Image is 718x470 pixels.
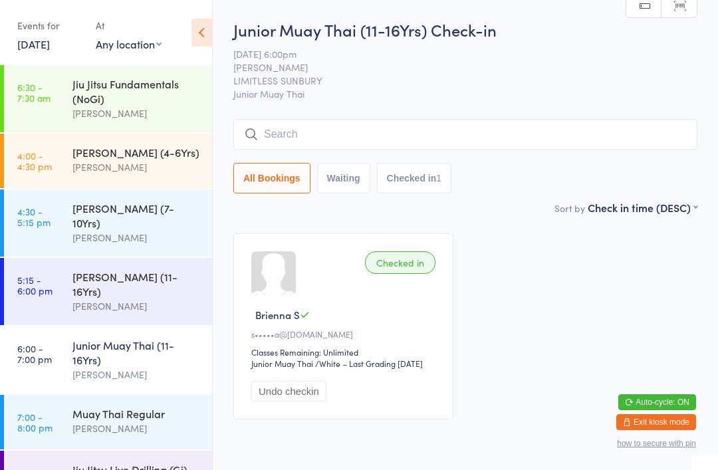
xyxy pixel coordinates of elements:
[554,201,585,215] label: Sort by
[251,358,313,369] div: Junior Muay Thai
[72,367,201,382] div: [PERSON_NAME]
[4,395,212,449] a: 7:00 -8:00 pmMuay Thai Regular[PERSON_NAME]
[618,394,696,410] button: Auto-cycle: ON
[233,60,677,74] span: [PERSON_NAME]
[4,65,212,132] a: 6:30 -7:30 amJiu Jitsu Fundamentals (NoGi)[PERSON_NAME]
[436,173,441,183] div: 1
[17,275,53,296] time: 5:15 - 6:00 pm
[617,439,696,448] button: how to secure with pin
[72,201,201,230] div: [PERSON_NAME] (7-10Yrs)
[72,269,201,298] div: [PERSON_NAME] (11-16Yrs)
[616,414,696,430] button: Exit kiosk mode
[233,119,697,150] input: Search
[4,258,212,325] a: 5:15 -6:00 pm[PERSON_NAME] (11-16Yrs)[PERSON_NAME]
[17,343,52,364] time: 6:00 - 7:00 pm
[251,346,439,358] div: Classes Remaining: Unlimited
[72,145,201,160] div: [PERSON_NAME] (4-6Yrs)
[72,106,201,121] div: [PERSON_NAME]
[233,87,697,100] span: Junior Muay Thai
[4,326,212,394] a: 6:00 -7:00 pmJunior Muay Thai (11-16Yrs)[PERSON_NAME]
[17,206,51,227] time: 4:30 - 5:15 pm
[72,160,201,175] div: [PERSON_NAME]
[72,406,201,421] div: Muay Thai Regular
[365,251,435,274] div: Checked in
[233,74,677,87] span: LIMITLESS SUNBURY
[17,82,51,103] time: 6:30 - 7:30 am
[4,134,212,188] a: 4:00 -4:30 pm[PERSON_NAME] (4-6Yrs)[PERSON_NAME]
[72,338,201,367] div: Junior Muay Thai (11-16Yrs)
[17,37,50,51] a: [DATE]
[255,308,300,322] span: Brienna S
[96,15,162,37] div: At
[251,381,326,402] button: Undo checkin
[4,189,212,257] a: 4:30 -5:15 pm[PERSON_NAME] (7-10Yrs)[PERSON_NAME]
[96,37,162,51] div: Any location
[17,15,82,37] div: Events for
[72,76,201,106] div: Jiu Jitsu Fundamentals (NoGi)
[251,328,439,340] div: s•••••a@[DOMAIN_NAME]
[588,200,697,215] div: Check in time (DESC)
[72,421,201,436] div: [PERSON_NAME]
[17,150,52,172] time: 4:00 - 4:30 pm
[317,163,370,193] button: Waiting
[72,298,201,314] div: [PERSON_NAME]
[233,163,310,193] button: All Bookings
[315,358,423,369] span: / White – Last Grading [DATE]
[17,411,53,433] time: 7:00 - 8:00 pm
[72,230,201,245] div: [PERSON_NAME]
[233,19,697,41] h2: Junior Muay Thai (11-16Yrs) Check-in
[377,163,452,193] button: Checked in1
[233,47,677,60] span: [DATE] 6:00pm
